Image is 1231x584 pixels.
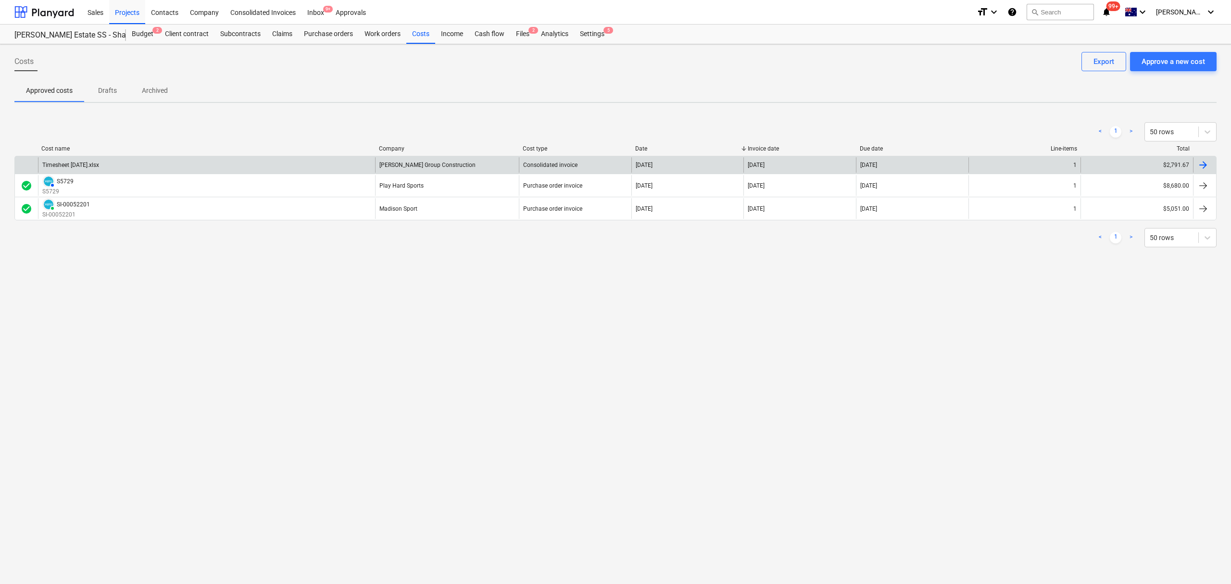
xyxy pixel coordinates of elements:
div: Line-items [972,145,1077,152]
button: Search [1027,4,1094,20]
span: 2 [528,27,538,34]
span: Costs [14,56,34,67]
div: Export [1093,55,1114,68]
a: Files2 [510,25,535,44]
div: [DATE] [748,182,765,189]
div: Invoice date [748,145,853,152]
div: [DATE] [860,205,877,212]
i: keyboard_arrow_down [1137,6,1148,18]
div: Company [379,145,515,152]
div: [DATE] [636,205,653,212]
div: Budget [126,25,159,44]
span: 99+ [1106,1,1120,11]
div: Cost type [523,145,628,152]
div: Approve a new cost [1142,55,1205,68]
div: Consolidated invoice [523,162,578,168]
div: Invoice has been synced with Xero and its status is currently AUTHORISED [42,175,55,188]
a: Next page [1125,232,1137,243]
img: xero.svg [44,177,53,186]
div: Purchase order invoice [523,205,582,212]
div: [DATE] [748,162,765,168]
a: Budget2 [126,25,159,44]
div: Invoice was approved [21,180,32,191]
div: Due date [860,145,965,152]
p: Archived [142,86,168,96]
a: Analytics [535,25,574,44]
div: [DATE] [636,182,653,189]
p: SI-00052201 [42,211,90,219]
div: Settings [574,25,610,44]
i: keyboard_arrow_down [1205,6,1217,18]
a: Previous page [1094,126,1106,138]
button: Export [1081,52,1126,71]
p: Drafts [96,86,119,96]
a: Claims [266,25,298,44]
div: S5729 [57,178,74,185]
div: [DATE] [860,182,877,189]
div: Madison Sport [379,205,417,212]
div: Invoice has been synced with Xero and its status is currently PAID [42,198,55,211]
p: Approved costs [26,86,73,96]
img: xero.svg [44,200,53,209]
div: $2,791.67 [1080,157,1193,173]
div: $5,051.00 [1080,198,1193,219]
a: Purchase orders [298,25,359,44]
div: Invoice was approved [21,203,32,215]
div: [PERSON_NAME] Group Construction [379,162,476,168]
div: [DATE] [748,205,765,212]
span: check_circle [21,203,32,215]
div: Purchase order invoice [523,182,582,189]
button: Approve a new cost [1130,52,1217,71]
span: 5 [603,27,613,34]
div: [DATE] [636,162,653,168]
a: Cash flow [469,25,510,44]
span: 9+ [323,6,333,13]
div: SI-00052201 [57,201,90,208]
span: [PERSON_NAME] [1156,8,1204,16]
div: 1 [1073,205,1077,212]
div: Total [1085,145,1190,152]
div: Play Hard Sports [379,182,424,189]
i: Knowledge base [1007,6,1017,18]
div: [PERSON_NAME] Estate SS - Shade Structure [14,30,114,40]
span: search [1031,8,1039,16]
div: 1 [1073,162,1077,168]
p: S5729 [42,188,74,196]
div: $8,680.00 [1080,175,1193,196]
i: notifications [1102,6,1111,18]
a: Settings5 [574,25,610,44]
a: Page 1 is your current page [1110,232,1121,243]
div: Timesheet [DATE].xlsx [42,162,99,168]
a: Costs [406,25,435,44]
a: Page 1 is your current page [1110,126,1121,138]
span: 2 [152,27,162,34]
i: keyboard_arrow_down [988,6,1000,18]
div: 1 [1073,182,1077,189]
a: Client contract [159,25,214,44]
div: Cost name [41,145,371,152]
div: Files [510,25,535,44]
a: Previous page [1094,232,1106,243]
div: [DATE] [860,162,877,168]
span: check_circle [21,180,32,191]
div: Date [635,145,740,152]
a: Subcontracts [214,25,266,44]
a: Work orders [359,25,406,44]
i: format_size [977,6,988,18]
a: Income [435,25,469,44]
a: Next page [1125,126,1137,138]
